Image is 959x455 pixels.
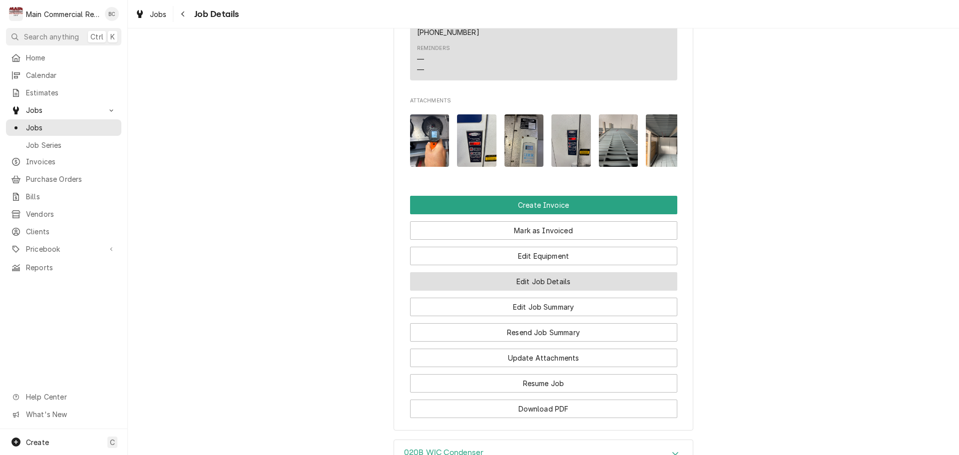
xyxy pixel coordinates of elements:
img: PQNyflDMTIinu0BPYF4Q [646,114,685,167]
button: Navigate back [175,6,191,22]
button: Resume Job [410,374,677,393]
a: Estimates [6,84,121,101]
a: Job Series [6,137,121,153]
a: Calendar [6,67,121,83]
div: Button Group [410,196,677,418]
div: Button Group Row [410,316,677,342]
div: Bookkeeper Main Commercial's Avatar [105,7,119,21]
img: m7cX2adORpWHH38X8MOs [504,114,544,167]
a: Jobs [131,6,171,22]
div: Reminders [417,44,450,52]
div: Button Group Row [410,196,677,214]
div: — [417,54,424,64]
a: Jobs [6,119,121,136]
button: Edit Job Details [410,272,677,291]
span: What's New [26,409,115,420]
span: Job Series [26,140,116,150]
div: BC [105,7,119,21]
img: RsP8zfOnQqYKjOLNlv9H [410,114,450,167]
div: Button Group Row [410,240,677,265]
a: Vendors [6,206,121,222]
span: Jobs [150,9,167,19]
span: Invoices [26,156,116,167]
a: Home [6,49,121,66]
span: Create [26,438,49,447]
a: Bills [6,188,121,205]
span: Job Details [191,7,239,21]
img: xdV45rnS8K3jxD2ATm5A [457,114,496,167]
a: Go to What's New [6,406,121,423]
button: Mark as Invoiced [410,221,677,240]
button: Update Attachments [410,349,677,367]
img: z4oBDvfTKu2C9n9MOgcR [599,114,638,167]
a: Go to Jobs [6,102,121,118]
button: Download PDF [410,400,677,418]
span: Jobs [26,122,116,133]
button: Create Invoice [410,196,677,214]
span: Reports [26,262,116,273]
a: Reports [6,259,121,276]
button: Edit Equipment [410,247,677,265]
div: Contact [410,12,677,80]
span: Home [26,52,116,63]
div: Button Group Row [410,393,677,418]
span: Purchase Orders [26,174,116,184]
div: Button Group Row [410,265,677,291]
span: Attachments [410,97,677,105]
div: Client Contact [410,2,677,84]
span: Pricebook [26,244,101,254]
a: Purchase Orders [6,171,121,187]
a: Clients [6,223,121,240]
a: Go to Help Center [6,389,121,405]
span: Vendors [26,209,116,219]
span: Ctrl [90,31,103,42]
button: Resend Job Summary [410,323,677,342]
a: Go to Pricebook [6,241,121,257]
span: Jobs [26,105,101,115]
span: Estimates [26,87,116,98]
div: Attachments [410,97,677,175]
div: Button Group Row [410,367,677,393]
span: K [110,31,115,42]
div: — [417,64,424,75]
span: Search anything [24,31,79,42]
button: Edit Job Summary [410,298,677,316]
img: XXcgc3k0TEqTPJGR0Jbq [551,114,591,167]
span: Bills [26,191,116,202]
span: Calendar [26,70,116,80]
div: Client Contact List [410,12,677,85]
span: Clients [26,226,116,237]
div: M [9,7,23,21]
a: Invoices [6,153,121,170]
button: Search anythingCtrlK [6,28,121,45]
a: [PHONE_NUMBER] [417,28,479,36]
span: C [110,437,115,448]
div: Button Group Row [410,342,677,367]
div: Reminders [417,44,450,75]
span: Help Center [26,392,115,402]
div: Button Group Row [410,214,677,240]
div: Main Commercial Refrigeration Service [26,9,99,19]
div: Main Commercial Refrigeration Service's Avatar [9,7,23,21]
span: Attachments [410,106,677,175]
div: Button Group Row [410,291,677,316]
